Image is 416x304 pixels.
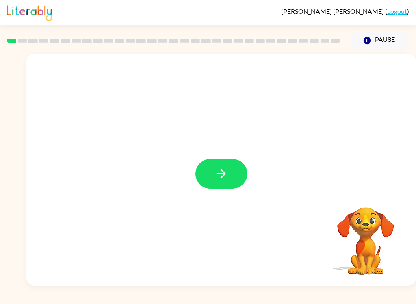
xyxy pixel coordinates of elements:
video: Your browser must support playing .mp4 files to use Literably. Please try using another browser. [325,195,406,276]
a: Logout [387,7,407,15]
img: Literably [7,3,52,21]
div: ( ) [281,7,409,15]
span: [PERSON_NAME] [PERSON_NAME] [281,7,385,15]
button: Pause [350,31,409,50]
